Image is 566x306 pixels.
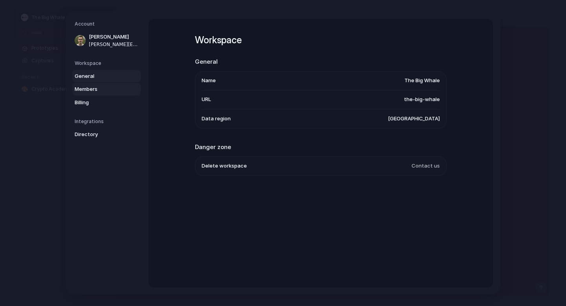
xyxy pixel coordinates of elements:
[404,77,440,85] span: The Big Whale
[202,96,211,103] span: URL
[388,114,440,122] span: [GEOGRAPHIC_DATA]
[412,162,440,170] span: Contact us
[72,128,141,141] a: Directory
[75,20,141,28] h5: Account
[72,83,141,96] a: Members
[72,96,141,109] a: Billing
[202,162,247,170] span: Delete workspace
[404,96,440,103] span: the-big-whale
[75,131,125,138] span: Directory
[72,31,141,50] a: [PERSON_NAME][PERSON_NAME][EMAIL_ADDRESS][DOMAIN_NAME]
[89,41,139,48] span: [PERSON_NAME][EMAIL_ADDRESS][DOMAIN_NAME]
[75,85,125,93] span: Members
[75,98,125,106] span: Billing
[195,33,447,47] h1: Workspace
[195,142,447,151] h2: Danger zone
[75,59,141,66] h5: Workspace
[72,70,141,82] a: General
[195,57,447,66] h2: General
[75,72,125,80] span: General
[202,77,216,85] span: Name
[202,114,231,122] span: Data region
[75,118,141,125] h5: Integrations
[89,33,139,41] span: [PERSON_NAME]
